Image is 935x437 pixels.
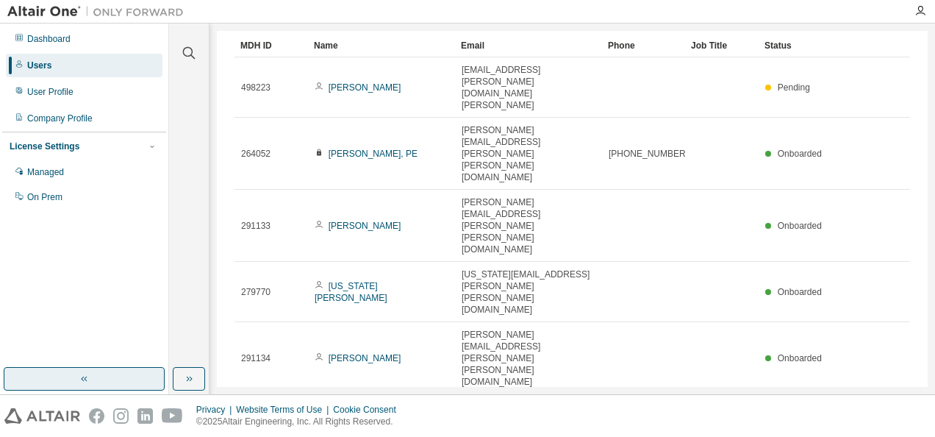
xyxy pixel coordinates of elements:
div: Website Terms of Use [236,404,333,416]
span: 498223 [241,82,271,93]
span: 264052 [241,148,271,160]
img: Altair One [7,4,191,19]
span: Onboarded [778,221,822,231]
div: On Prem [27,191,62,203]
img: altair_logo.svg [4,408,80,424]
div: Dashboard [27,33,71,45]
a: [PERSON_NAME], PE [329,149,418,159]
span: Onboarded [778,353,822,363]
img: youtube.svg [162,408,183,424]
span: 279770 [241,286,271,298]
span: 291133 [241,220,271,232]
span: [EMAIL_ADDRESS][PERSON_NAME][DOMAIN_NAME][PERSON_NAME] [462,64,595,111]
p: © 2025 Altair Engineering, Inc. All Rights Reserved. [196,416,405,428]
div: Name [314,34,449,57]
div: Phone [608,34,679,57]
span: [PHONE_NUMBER] [609,148,688,160]
div: License Settings [10,141,79,152]
div: Privacy [196,404,236,416]
div: Cookie Consent [333,404,404,416]
div: Status [764,34,826,57]
a: [PERSON_NAME] [329,353,401,363]
span: [US_STATE][EMAIL_ADDRESS][PERSON_NAME][PERSON_NAME][DOMAIN_NAME] [462,269,595,316]
img: linkedin.svg [137,408,153,424]
div: Email [461,34,596,57]
div: Users [27,60,51,71]
div: Job Title [691,34,753,57]
span: [PERSON_NAME][EMAIL_ADDRESS][PERSON_NAME][PERSON_NAME][DOMAIN_NAME] [462,196,595,255]
span: Onboarded [778,287,822,297]
span: 291134 [241,352,271,364]
span: [PERSON_NAME][EMAIL_ADDRESS][PERSON_NAME][PERSON_NAME][DOMAIN_NAME] [462,124,595,183]
a: [PERSON_NAME] [329,82,401,93]
div: Company Profile [27,113,93,124]
div: MDH ID [240,34,302,57]
a: [PERSON_NAME] [329,221,401,231]
img: facebook.svg [89,408,104,424]
span: Onboarded [778,149,822,159]
a: [US_STATE][PERSON_NAME] [315,281,387,303]
div: Managed [27,166,64,178]
img: instagram.svg [113,408,129,424]
div: User Profile [27,86,74,98]
span: Pending [778,82,810,93]
span: [PERSON_NAME][EMAIL_ADDRESS][PERSON_NAME][PERSON_NAME][DOMAIN_NAME] [462,329,595,388]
